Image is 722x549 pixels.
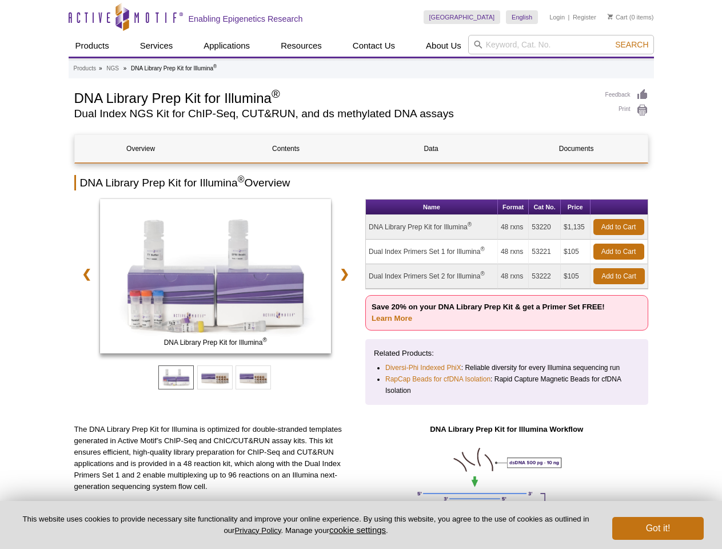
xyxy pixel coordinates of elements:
[385,373,629,396] li: : Rapid Capture Magnetic Beads for cfDNA Isolation
[573,13,596,21] a: Register
[374,348,640,359] p: Related Products:
[197,35,257,57] a: Applications
[506,10,538,24] a: English
[385,373,490,385] a: RapCap Beads for cfDNA Isolation
[332,261,357,287] a: ❯
[102,337,329,348] span: DNA Library Prep Kit for Illumina
[605,89,648,101] a: Feedback
[213,63,217,69] sup: ®
[329,525,386,535] button: cookie settings
[529,215,561,240] td: 53220
[99,65,102,71] li: »
[74,89,594,106] h1: DNA Library Prep Kit for Illumina
[529,264,561,289] td: 53222
[346,35,402,57] a: Contact Us
[561,264,591,289] td: $105
[220,135,352,162] a: Contents
[468,35,654,54] input: Keyword, Cat. No.
[561,240,591,264] td: $105
[430,425,583,433] strong: DNA Library Prep Kit for Illumina Workflow
[18,514,593,536] p: This website uses cookies to provide necessary site functionality and improve your online experie...
[608,10,654,24] li: (0 items)
[480,246,484,252] sup: ®
[498,215,529,240] td: 48 rxns
[106,63,119,74] a: NGS
[480,270,484,277] sup: ®
[498,240,529,264] td: 48 rxns
[529,200,561,215] th: Cat No.
[605,104,648,117] a: Print
[568,10,570,24] li: |
[74,109,594,119] h2: Dual Index NGS Kit for ChIP-Seq, CUT&RUN, and ds methylated DNA assays
[366,264,498,289] td: Dual Index Primers Set 2 for Illumina
[608,14,613,19] img: Your Cart
[238,174,245,184] sup: ®
[365,135,497,162] a: Data
[366,215,498,240] td: DNA Library Prep Kit for Illumina
[498,200,529,215] th: Format
[75,135,207,162] a: Overview
[74,63,96,74] a: Products
[189,14,303,24] h2: Enabling Epigenetics Research
[593,219,644,235] a: Add to Cart
[74,175,648,190] h2: DNA Library Prep Kit for Illumina Overview
[612,517,704,540] button: Got it!
[123,65,127,71] li: »
[593,268,645,284] a: Add to Cart
[510,135,643,162] a: Documents
[234,526,281,535] a: Privacy Policy
[468,221,472,228] sup: ®
[272,87,280,100] sup: ®
[529,240,561,264] td: 53221
[366,200,498,215] th: Name
[133,35,180,57] a: Services
[100,199,332,357] a: DNA Library Prep Kit for Illumina
[549,13,565,21] a: Login
[74,424,357,492] p: The DNA Library Prep Kit for Illumina is optimized for double-stranded templates generated in Act...
[419,35,468,57] a: About Us
[74,261,99,287] a: ❮
[561,200,591,215] th: Price
[593,244,644,260] a: Add to Cart
[69,35,116,57] a: Products
[274,35,329,57] a: Resources
[372,303,605,323] strong: Save 20% on your DNA Library Prep Kit & get a Primer Set FREE!
[100,199,332,353] img: DNA Library Prep Kit for Illumina
[608,13,628,21] a: Cart
[131,65,217,71] li: DNA Library Prep Kit for Illumina
[561,215,591,240] td: $1,135
[366,240,498,264] td: Dual Index Primers Set 1 for Illumina
[615,40,648,49] span: Search
[385,362,461,373] a: Diversi-Phi Indexed PhiX
[385,362,629,373] li: : Reliable diversity for every Illumina sequencing run
[372,314,412,323] a: Learn More
[262,337,266,343] sup: ®
[498,264,529,289] td: 48 rxns
[612,39,652,50] button: Search
[424,10,501,24] a: [GEOGRAPHIC_DATA]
